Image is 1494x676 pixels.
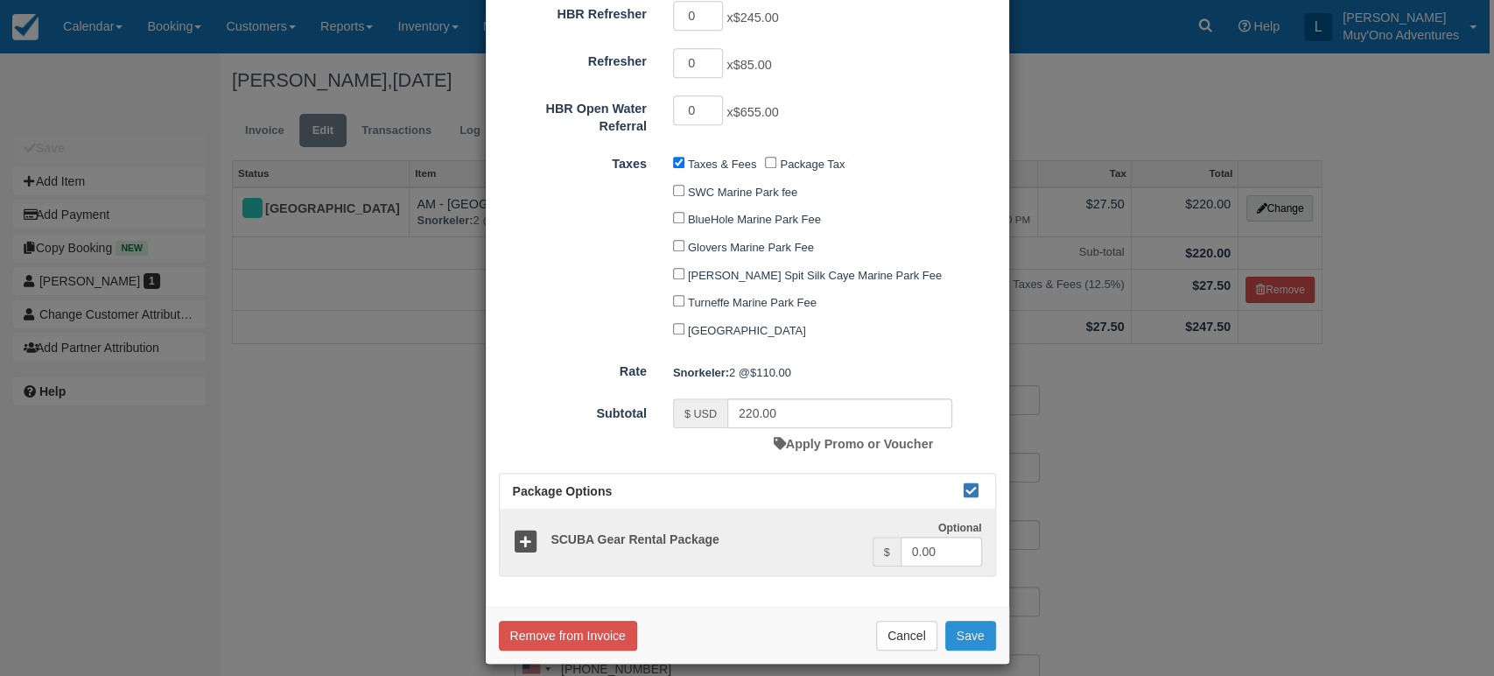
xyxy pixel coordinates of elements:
[684,408,717,420] small: $ USD
[733,57,772,71] span: $85.00
[688,186,797,199] label: SWC Marine Park fee
[688,241,814,254] label: Glovers Marine Park Fee
[688,213,821,226] label: BlueHole Marine Park Fee
[486,94,660,136] label: HBR Open Water Referral
[945,621,996,651] button: Save
[499,621,637,651] button: Remove from Invoice
[726,104,778,118] span: x
[733,104,779,118] span: $655.00
[726,10,778,24] span: x
[733,10,779,24] span: $245.00
[513,484,613,498] span: Package Options
[884,546,890,559] small: $
[750,366,791,379] span: $110.00
[876,621,937,651] button: Cancel
[500,510,995,575] a: SCUBA Gear Rental Package Optional $
[486,356,660,381] label: Rate
[486,149,660,173] label: Taxes
[688,269,942,282] label: [PERSON_NAME] Spit Silk Caye Marine Park Fee
[673,1,724,31] input: HBR Refresher
[938,522,982,534] strong: Optional
[688,296,817,309] label: Turneffe Marine Park Fee
[780,158,845,171] label: Package Tax
[673,95,724,125] input: HBR Open Water Referral
[688,158,756,171] label: Taxes & Fees
[774,437,933,451] a: Apply Promo or Voucher
[726,57,771,71] span: x
[486,46,660,71] label: Refresher
[660,358,1009,387] div: 2 @
[673,48,724,78] input: Refresher
[688,324,806,337] label: [GEOGRAPHIC_DATA]
[537,533,872,546] h5: SCUBA Gear Rental Package
[486,398,660,423] label: Subtotal
[673,366,729,379] strong: Snorkeler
